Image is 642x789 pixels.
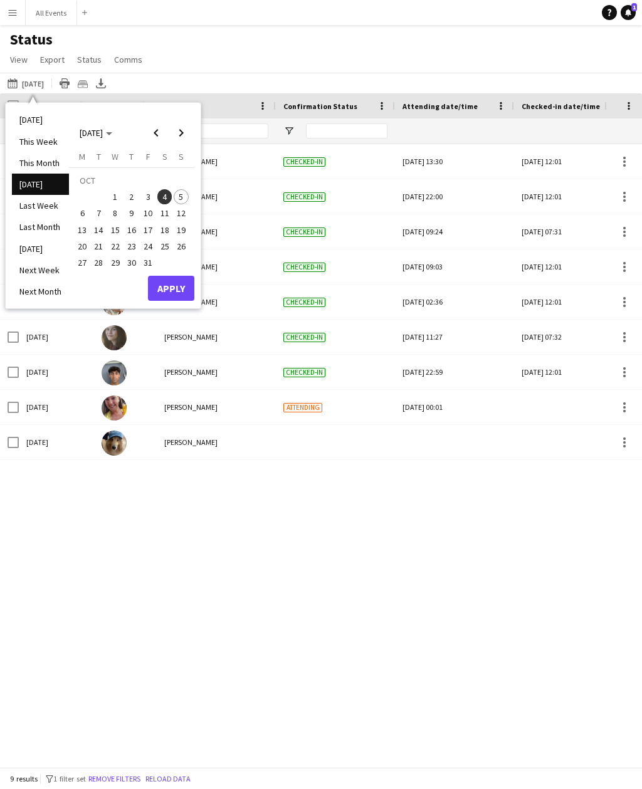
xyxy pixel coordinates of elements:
span: 2 [124,189,139,204]
button: 31-10-2025 [140,254,156,271]
span: 17 [140,222,155,238]
button: Choose month and year [75,122,117,144]
li: [DATE] [12,109,69,130]
button: 15-10-2025 [107,222,124,238]
li: Next Month [12,281,69,302]
button: Next month [169,120,194,145]
span: 19 [174,222,189,238]
button: 24-10-2025 [140,238,156,254]
span: 9 [124,206,139,221]
span: 21 [92,239,107,254]
span: 8 [108,206,123,221]
button: 23-10-2025 [124,238,140,254]
img: Arya Firake [102,360,127,385]
span: 5 [174,189,189,204]
span: 13 [75,222,90,238]
div: [DATE] [19,390,94,424]
div: [DATE] [19,320,94,354]
button: 06-10-2025 [74,205,90,221]
button: 13-10-2025 [74,222,90,238]
img: Kee Wong [102,431,127,456]
div: [DATE] 12:01 [522,285,626,319]
img: Ruth Danieli [102,395,127,421]
button: 16-10-2025 [124,222,140,238]
li: [DATE] [12,174,69,195]
button: 22-10-2025 [107,238,124,254]
button: Open Filter Menu [283,125,295,137]
li: Next Week [12,259,69,281]
span: S [162,151,167,162]
span: Checked-in [283,263,325,272]
span: Confirmation Status [283,102,357,111]
button: 29-10-2025 [107,254,124,271]
span: Checked-in [283,368,325,377]
div: [DATE] 12:01 [522,249,626,284]
span: W [112,151,118,162]
div: [DATE] 11:27 [403,320,507,354]
span: Checked-in [283,227,325,237]
span: [PERSON_NAME] [164,332,218,342]
button: Remove filters [86,772,143,786]
button: 02-10-2025 [124,189,140,205]
button: 11-10-2025 [156,205,172,221]
span: 7 [92,206,107,221]
button: Previous month [144,120,169,145]
span: M [79,151,85,162]
button: 03-10-2025 [140,189,156,205]
td: OCT [74,172,189,189]
button: Reload data [143,772,193,786]
button: 04-10-2025 [156,189,172,205]
button: 14-10-2025 [90,222,107,238]
span: 28 [92,255,107,270]
span: [PERSON_NAME] [164,402,218,412]
div: [DATE] [19,425,94,459]
button: 21-10-2025 [90,238,107,254]
div: [DATE] 00:01 [403,390,507,424]
a: 1 [621,5,636,20]
a: Status [72,51,107,68]
app-action-btn: Export XLSX [93,76,108,91]
button: 10-10-2025 [140,205,156,221]
a: Comms [109,51,147,68]
span: Checked-in date/time [522,102,600,111]
app-action-btn: Print [57,76,72,91]
span: [DATE] [80,127,103,138]
button: 07-10-2025 [90,205,107,221]
input: Confirmation Status Filter Input [306,123,387,138]
span: 6 [75,206,90,221]
span: 29 [108,255,123,270]
span: 22 [108,239,123,254]
span: 27 [75,255,90,270]
span: Checked-in [283,298,325,307]
span: 16 [124,222,139,238]
span: 31 [140,255,155,270]
span: 1 [108,189,123,204]
a: Export [35,51,70,68]
span: Photo [102,102,123,111]
button: 09-10-2025 [124,205,140,221]
span: Checked-in [283,333,325,342]
div: [DATE] 09:24 [403,214,507,249]
span: 24 [140,239,155,254]
span: F [146,151,150,162]
span: 26 [174,239,189,254]
span: 1 filter set [53,774,86,783]
span: 14 [92,222,107,238]
button: 05-10-2025 [173,189,189,205]
span: 20 [75,239,90,254]
div: [DATE] 13:30 [403,144,507,179]
span: [PERSON_NAME] [164,437,218,447]
button: 18-10-2025 [156,222,172,238]
span: S [179,151,184,162]
button: 17-10-2025 [140,222,156,238]
img: Flora McCullough [102,325,127,350]
div: [DATE] 22:59 [403,355,507,389]
input: Name Filter Input [187,123,268,138]
button: 27-10-2025 [74,254,90,271]
span: 4 [157,189,172,204]
span: 15 [108,222,123,238]
span: 25 [157,239,172,254]
div: [DATE] 12:01 [522,179,626,214]
li: Last Week [12,195,69,216]
button: 19-10-2025 [173,222,189,238]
